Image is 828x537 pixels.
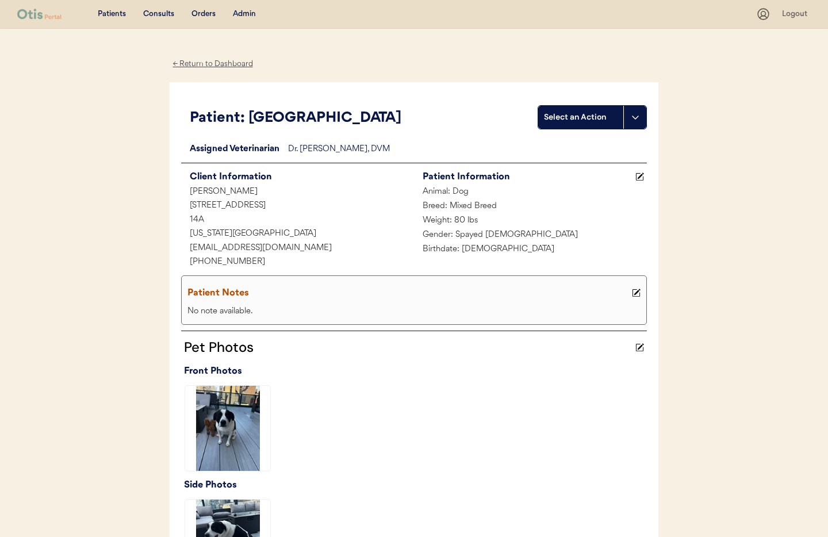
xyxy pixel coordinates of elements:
[288,143,647,157] div: Dr. [PERSON_NAME], DVM
[181,213,414,228] div: 14A
[143,9,174,20] div: Consults
[181,227,414,241] div: [US_STATE][GEOGRAPHIC_DATA]
[544,112,618,123] div: Select an Action
[414,200,647,214] div: Breed: Mixed Breed
[181,199,414,213] div: [STREET_ADDRESS]
[190,108,538,129] div: Patient: [GEOGRAPHIC_DATA]
[170,57,256,71] div: ← Return to Dashboard
[185,386,270,471] img: IMG_1810.jpeg
[98,9,126,20] div: Patients
[181,185,414,200] div: [PERSON_NAME]
[423,169,632,185] div: Patient Information
[233,9,256,20] div: Admin
[181,255,414,270] div: [PHONE_NUMBER]
[181,337,632,358] div: Pet Photos
[414,214,647,228] div: Weight: 80 lbs
[184,477,647,493] div: Side Photos
[782,9,811,20] div: Logout
[181,241,414,256] div: [EMAIL_ADDRESS][DOMAIN_NAME]
[184,363,647,379] div: Front Photos
[185,305,643,319] div: No note available.
[191,9,216,20] div: Orders
[414,243,647,257] div: Birthdate: [DEMOGRAPHIC_DATA]
[187,285,629,301] div: Patient Notes
[181,143,288,157] div: Assigned Veterinarian
[414,228,647,243] div: Gender: Spayed [DEMOGRAPHIC_DATA]
[414,185,647,200] div: Animal: Dog
[190,169,414,185] div: Client Information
